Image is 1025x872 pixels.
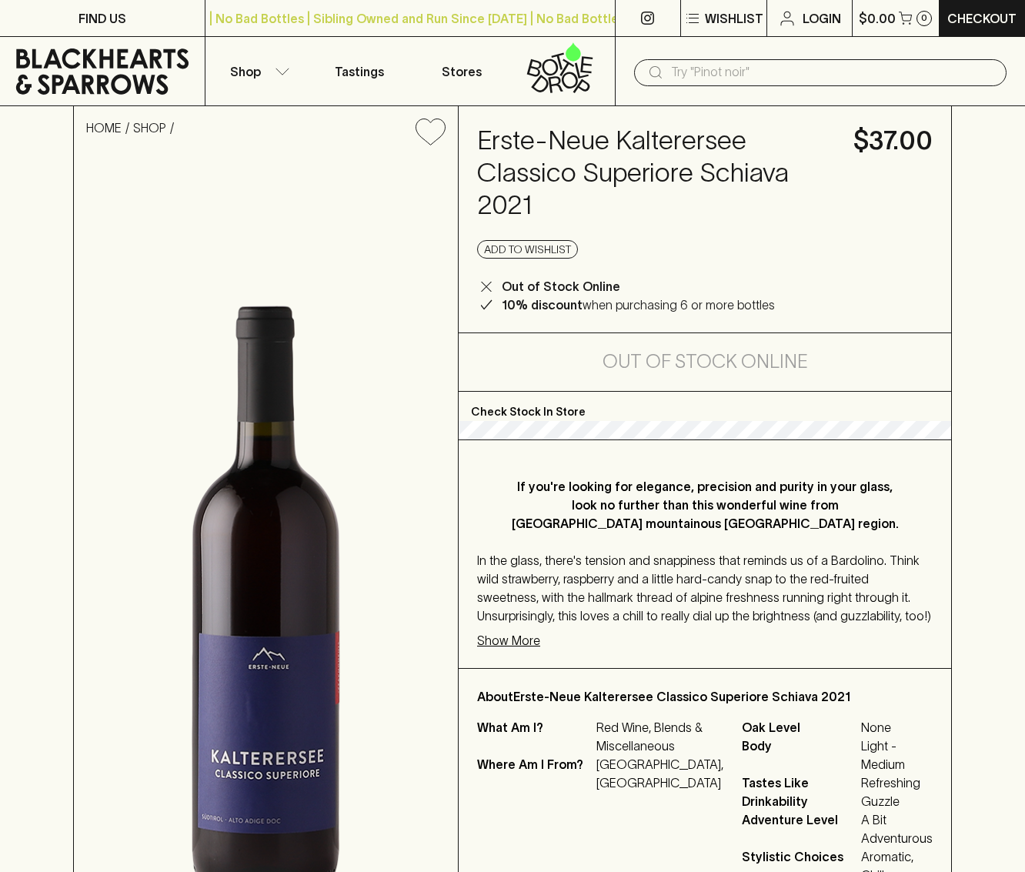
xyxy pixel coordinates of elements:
[477,755,593,792] p: Where Am I From?
[742,792,857,810] span: Drinkability
[477,718,593,755] p: What Am I?
[477,553,931,623] span: In the glass, there's tension and snappiness that reminds us of a Bardolino. Think wild strawberr...
[477,240,578,259] button: Add to wishlist
[335,62,384,81] p: Tastings
[921,14,927,22] p: 0
[742,810,857,847] span: Adventure Level
[459,392,951,421] p: Check Stock In Store
[596,755,723,792] p: [GEOGRAPHIC_DATA], [GEOGRAPHIC_DATA]
[861,773,933,792] span: Refreshing
[86,121,122,135] a: HOME
[859,9,896,28] p: $0.00
[477,687,933,706] p: About Erste-Neue Kalterersee Classico Superiore Schiava 2021
[442,62,482,81] p: Stores
[853,125,933,157] h4: $37.00
[502,277,620,296] p: Out of Stock Online
[230,62,261,81] p: Shop
[947,9,1017,28] p: Checkout
[409,112,452,152] button: Add to wishlist
[502,298,583,312] b: 10% discount
[861,792,933,810] span: Guzzle
[603,349,808,374] h5: Out of Stock Online
[705,9,763,28] p: Wishlist
[742,718,857,737] span: Oak Level
[205,37,308,105] button: Shop
[508,477,902,533] p: If you're looking for elegance, precision and purity in your glass, look no further than this won...
[78,9,126,28] p: FIND US
[133,121,166,135] a: SHOP
[502,296,775,314] p: when purchasing 6 or more bottles
[477,125,835,222] h4: Erste-Neue Kalterersee Classico Superiore Schiava 2021
[410,37,512,105] a: Stores
[861,810,933,847] span: A Bit Adventurous
[803,9,841,28] p: Login
[596,718,723,755] p: Red Wine, Blends & Miscellaneous
[861,718,933,737] span: None
[861,737,933,773] span: Light - Medium
[477,631,540,650] p: Show More
[742,773,857,792] span: Tastes Like
[308,37,410,105] a: Tastings
[671,60,994,85] input: Try "Pinot noir"
[742,737,857,773] span: Body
